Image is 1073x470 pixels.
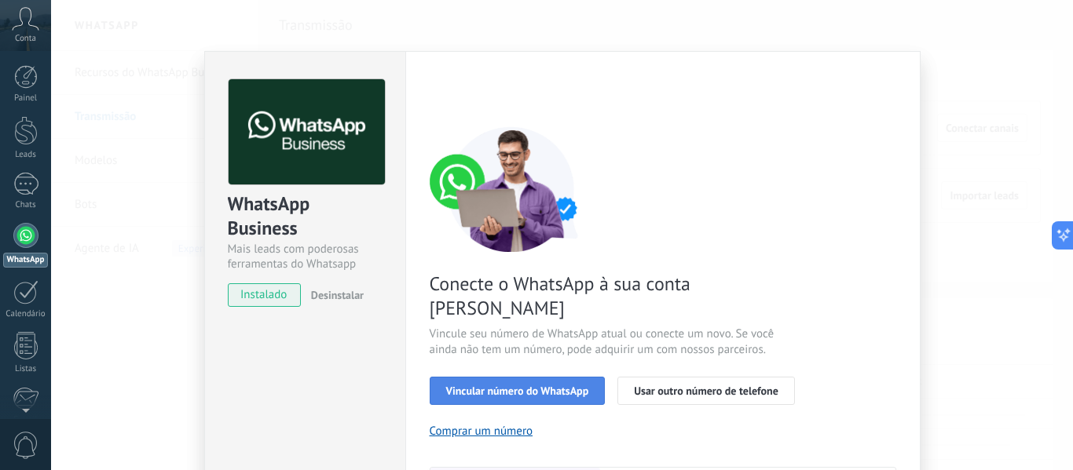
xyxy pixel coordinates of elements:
[228,242,383,271] div: Mais leads com poderosas ferramentas do Whatsapp
[3,200,49,210] div: Chats
[3,309,49,319] div: Calendário
[3,253,48,268] div: WhatsApp
[3,364,49,374] div: Listas
[430,126,595,252] img: connect number
[430,326,804,358] span: Vincule seu número de WhatsApp atual ou conecte um novo. Se você ainda não tem um número, pode ad...
[305,283,364,307] button: Desinstalar
[229,79,385,185] img: logo_main.png
[3,150,49,160] div: Leads
[3,93,49,104] div: Painel
[634,385,778,396] span: Usar outro número de telefone
[229,283,300,307] span: instalado
[311,288,364,302] span: Desinstalar
[430,271,804,320] span: Conecte o WhatsApp à sua conta [PERSON_NAME]
[430,424,533,439] button: Comprar um número
[430,377,606,405] button: Vincular número do WhatsApp
[446,385,589,396] span: Vincular número do WhatsApp
[228,191,383,242] div: WhatsApp Business
[15,34,36,44] span: Conta
[617,377,795,405] button: Usar outro número de telefone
